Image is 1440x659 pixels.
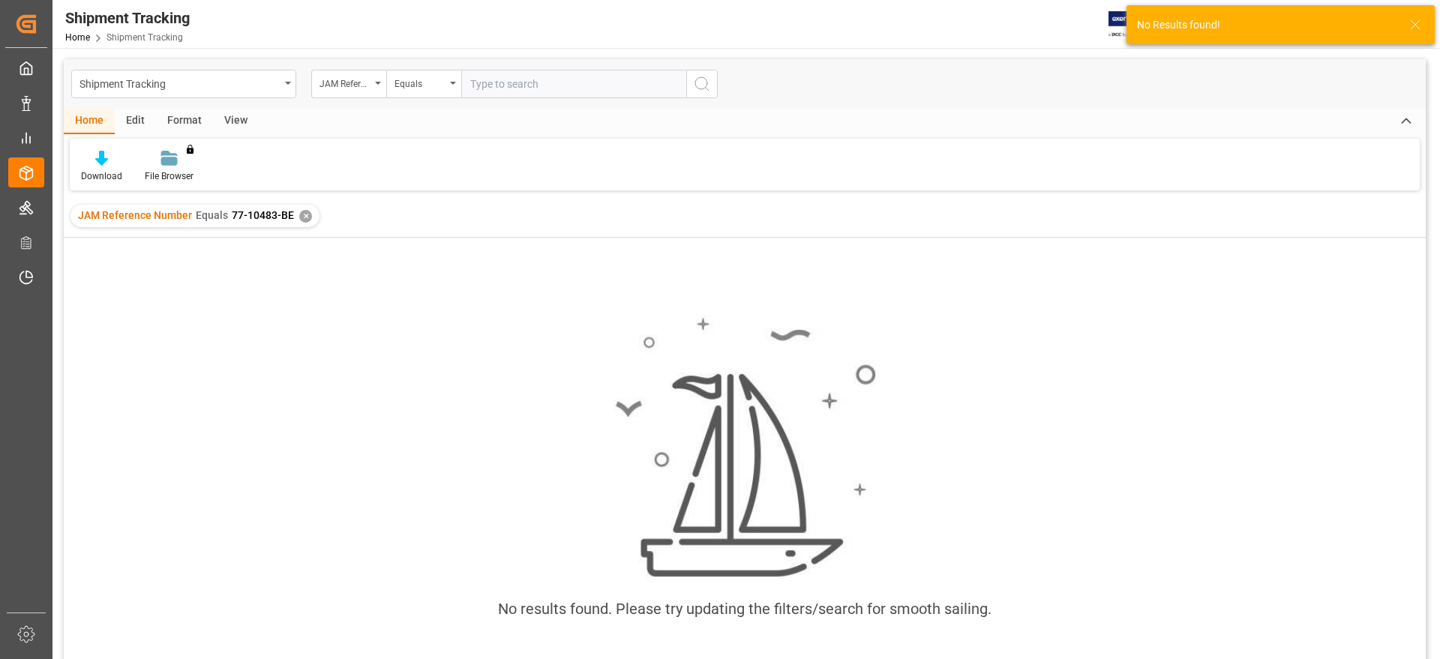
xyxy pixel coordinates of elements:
div: Home [64,109,115,134]
button: open menu [311,70,386,98]
div: Edit [115,109,156,134]
button: open menu [386,70,461,98]
span: 77-10483-BE [232,209,294,221]
div: Shipment Tracking [79,73,280,92]
button: search button [686,70,718,98]
div: No results found. Please try updating the filters/search for smooth sailing. [498,598,991,620]
div: Equals [394,73,445,91]
img: Exertis%20JAM%20-%20Email%20Logo.jpg_1722504956.jpg [1108,11,1160,37]
button: open menu [71,70,296,98]
a: Home [65,32,90,43]
div: Download [81,169,122,183]
input: Type to search [461,70,686,98]
div: No Results found! [1137,17,1395,33]
div: Shipment Tracking [65,7,190,29]
div: Format [156,109,213,134]
div: ✕ [299,210,312,223]
span: Equals [196,209,228,221]
div: JAM Reference Number [319,73,370,91]
span: JAM Reference Number [78,209,192,221]
img: smooth_sailing.jpeg [613,316,876,580]
div: View [213,109,259,134]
